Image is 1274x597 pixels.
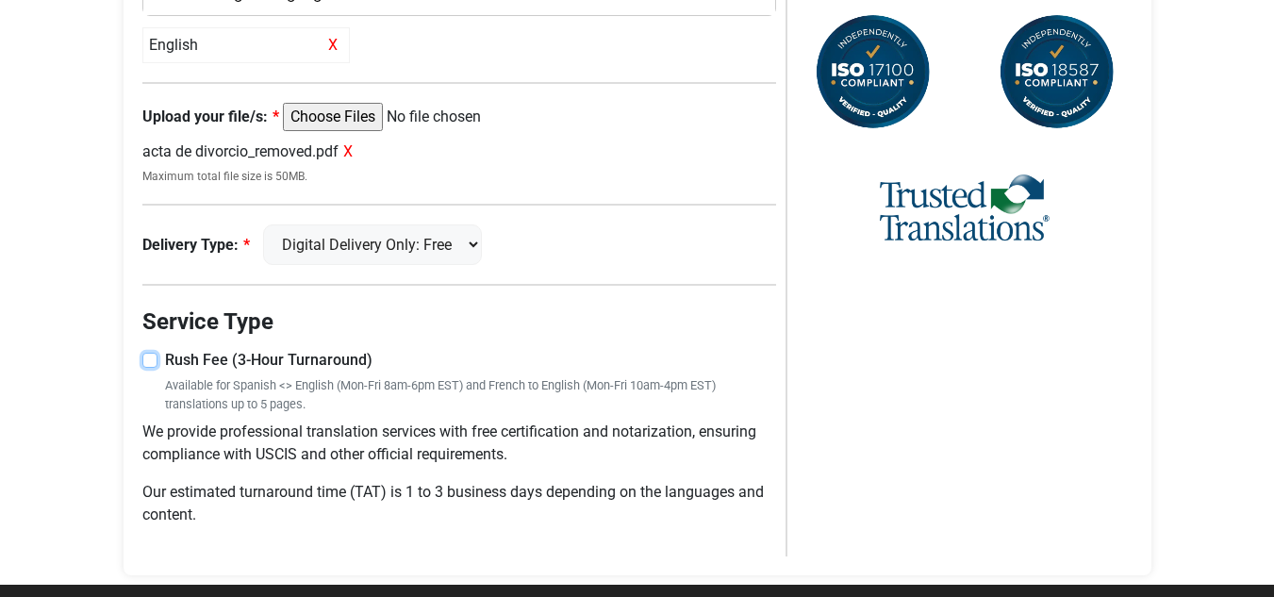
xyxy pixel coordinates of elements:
[142,481,777,526] p: Our estimated turnaround time (TAT) is 1 to 3 business days depending on the languages and content.
[142,421,777,466] p: We provide professional translation services with free certification and notarization, ensuring c...
[995,11,1117,134] img: ISO 18587 Compliant Certification
[165,351,372,369] strong: Rush Fee (3-Hour Turnaround)
[142,305,777,339] legend: Service Type
[142,141,777,163] div: acta de divorcio_removed.pdf
[142,168,777,185] small: Maximum total file size is 50MB.
[165,376,777,412] small: Available for Spanish <> English (Mon-Fri 8am-6pm EST) and French to English (Mon-Fri 10am-4pm ES...
[343,142,353,160] span: X
[142,234,250,257] label: Delivery Type:
[880,172,1050,246] img: Trusted Translations Logo
[323,34,343,57] span: X
[142,106,279,128] label: Upload your file/s:
[811,11,934,134] img: ISO 17100 Compliant Certification
[142,27,350,63] div: English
